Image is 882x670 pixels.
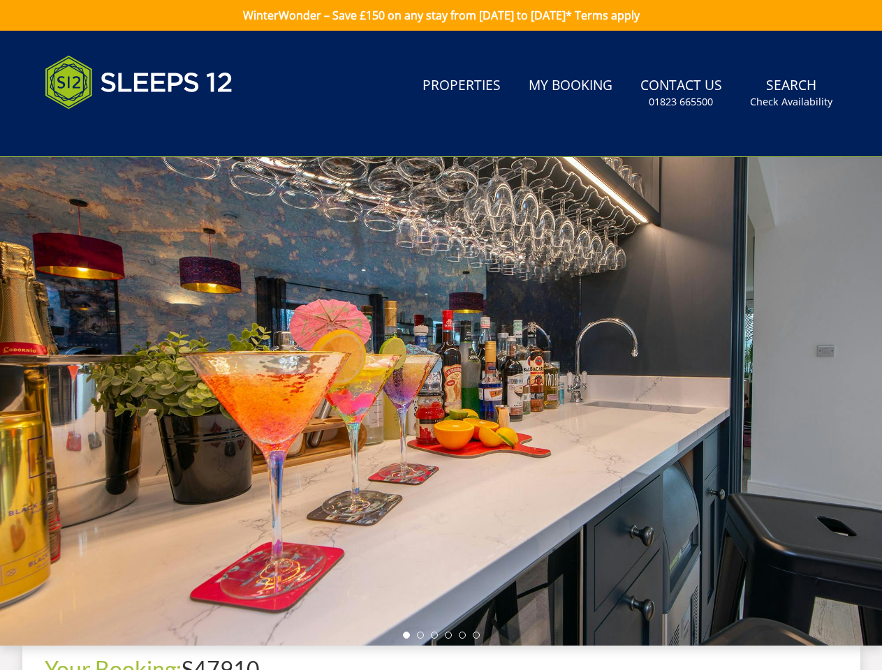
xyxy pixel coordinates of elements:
small: Check Availability [750,95,832,109]
img: Sleeps 12 [45,47,233,117]
a: SearchCheck Availability [744,70,838,116]
a: Properties [417,70,506,102]
small: 01823 665500 [649,95,713,109]
a: My Booking [523,70,618,102]
iframe: Customer reviews powered by Trustpilot [38,126,184,137]
a: Contact Us01823 665500 [635,70,728,116]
